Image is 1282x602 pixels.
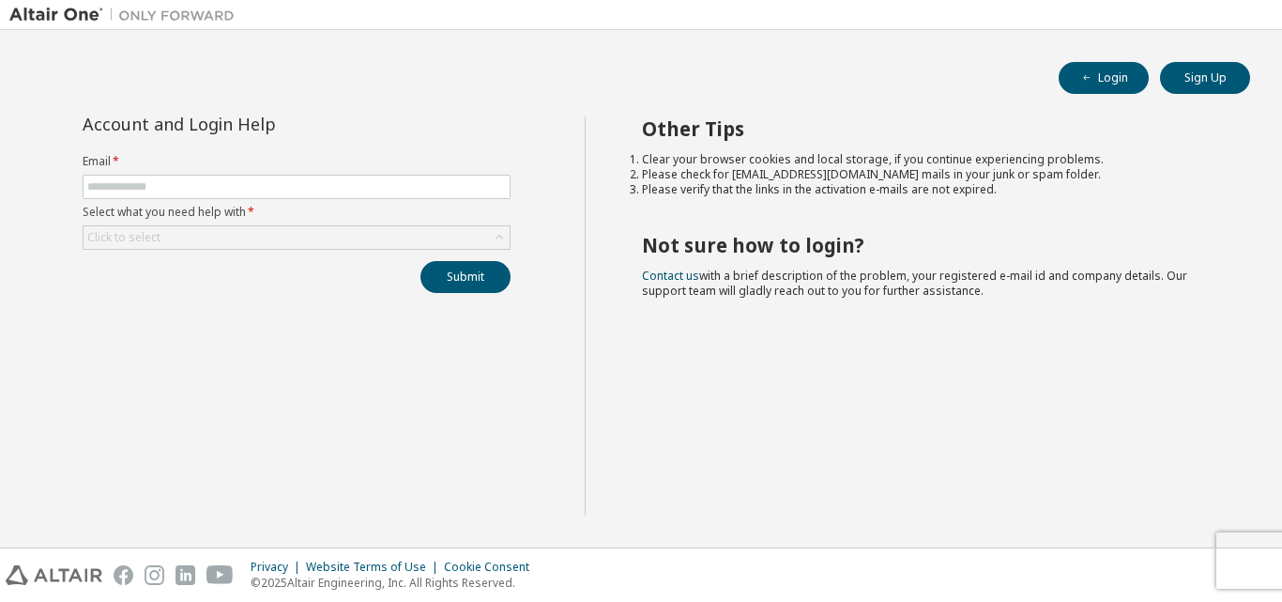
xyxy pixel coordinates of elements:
[1160,62,1250,94] button: Sign Up
[444,560,541,575] div: Cookie Consent
[642,152,1217,167] li: Clear your browser cookies and local storage, if you continue experiencing problems.
[642,182,1217,197] li: Please verify that the links in the activation e-mails are not expired.
[642,167,1217,182] li: Please check for [EMAIL_ADDRESS][DOMAIN_NAME] mails in your junk or spam folder.
[420,261,511,293] button: Submit
[206,565,234,585] img: youtube.svg
[83,154,511,169] label: Email
[251,575,541,591] p: © 2025 Altair Engineering, Inc. All Rights Reserved.
[642,233,1217,257] h2: Not sure how to login?
[251,560,306,575] div: Privacy
[6,565,102,585] img: altair_logo.svg
[9,6,244,24] img: Altair One
[642,116,1217,141] h2: Other Tips
[145,565,164,585] img: instagram.svg
[642,268,699,284] a: Contact us
[176,565,195,585] img: linkedin.svg
[114,565,133,585] img: facebook.svg
[83,116,425,131] div: Account and Login Help
[642,268,1187,299] span: with a brief description of the problem, your registered e-mail id and company details. Our suppo...
[87,230,160,245] div: Click to select
[83,205,511,220] label: Select what you need help with
[84,226,510,249] div: Click to select
[306,560,444,575] div: Website Terms of Use
[1059,62,1149,94] button: Login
